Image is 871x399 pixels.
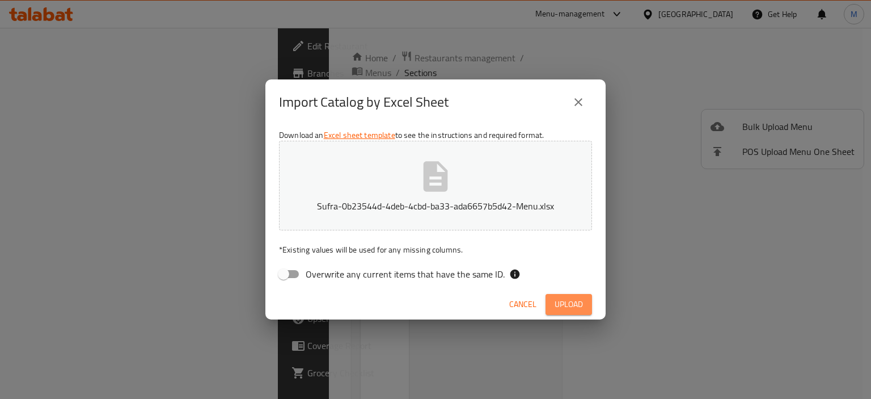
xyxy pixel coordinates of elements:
p: Sufra-0b23544d-4deb-4cbd-ba33-ada6657b5d42-Menu.xlsx [297,199,574,213]
span: Overwrite any current items that have the same ID. [306,267,505,281]
svg: If the overwrite option isn't selected, then the items that match an existing ID will be ignored ... [509,268,521,280]
span: Upload [555,297,583,312]
p: Existing values will be used for any missing columns. [279,244,592,255]
span: Cancel [509,297,536,312]
h2: Import Catalog by Excel Sheet [279,93,449,111]
a: Excel sheet template [324,128,395,142]
button: Cancel [505,294,541,315]
button: Sufra-0b23544d-4deb-4cbd-ba33-ada6657b5d42-Menu.xlsx [279,141,592,230]
button: close [565,89,592,116]
button: Upload [546,294,592,315]
div: Download an to see the instructions and required format. [265,125,606,289]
